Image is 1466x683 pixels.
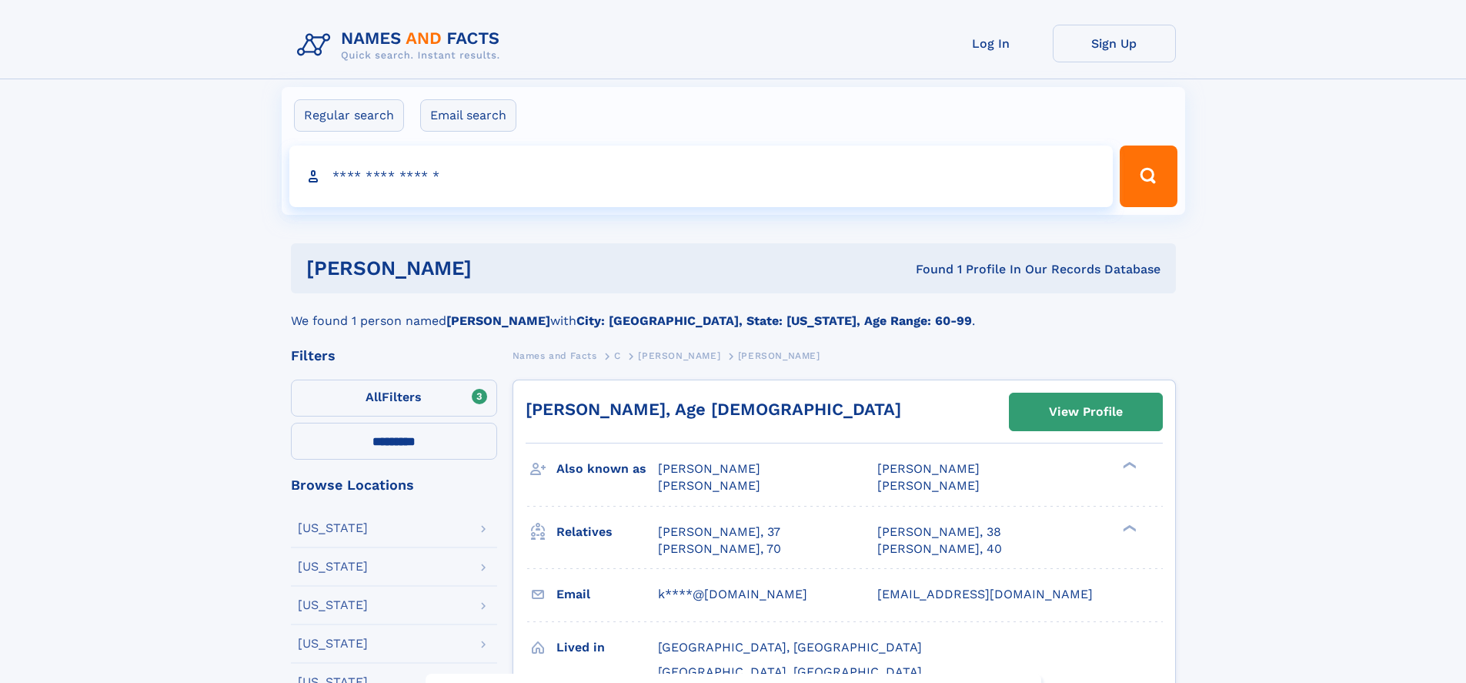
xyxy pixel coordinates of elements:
[614,346,621,365] a: C
[614,350,621,361] span: C
[420,99,516,132] label: Email search
[1119,460,1137,470] div: ❯
[658,524,780,541] a: [PERSON_NAME], 37
[291,25,513,66] img: Logo Names and Facts
[1053,25,1176,62] a: Sign Up
[366,390,382,404] span: All
[298,561,368,573] div: [US_STATE]
[291,380,497,417] label: Filters
[446,313,550,328] b: [PERSON_NAME]
[556,634,658,661] h3: Lived in
[877,478,980,493] span: [PERSON_NAME]
[1049,394,1123,430] div: View Profile
[576,313,972,328] b: City: [GEOGRAPHIC_DATA], State: [US_STATE], Age Range: 60-99
[1119,523,1137,533] div: ❯
[693,261,1160,278] div: Found 1 Profile In Our Records Database
[556,519,658,545] h3: Relatives
[526,400,901,419] a: [PERSON_NAME], Age [DEMOGRAPHIC_DATA]
[638,350,720,361] span: [PERSON_NAME]
[658,478,760,493] span: [PERSON_NAME]
[877,587,1093,601] span: [EMAIL_ADDRESS][DOMAIN_NAME]
[298,599,368,611] div: [US_STATE]
[1010,393,1162,430] a: View Profile
[658,541,781,557] a: [PERSON_NAME], 70
[289,146,1114,207] input: search input
[877,541,1002,557] a: [PERSON_NAME], 40
[658,640,922,655] span: [GEOGRAPHIC_DATA], [GEOGRAPHIC_DATA]
[738,350,820,361] span: [PERSON_NAME]
[291,478,497,492] div: Browse Locations
[658,461,760,476] span: [PERSON_NAME]
[556,456,658,482] h3: Also known as
[556,581,658,608] h3: Email
[877,524,1001,541] a: [PERSON_NAME], 38
[291,293,1176,330] div: We found 1 person named with .
[306,259,694,278] h1: [PERSON_NAME]
[877,461,980,476] span: [PERSON_NAME]
[638,346,720,365] a: [PERSON_NAME]
[298,522,368,534] div: [US_STATE]
[513,346,597,365] a: Names and Facts
[294,99,404,132] label: Regular search
[658,665,922,679] span: [GEOGRAPHIC_DATA], [GEOGRAPHIC_DATA]
[1120,146,1177,207] button: Search Button
[291,349,497,363] div: Filters
[298,638,368,650] div: [US_STATE]
[930,25,1053,62] a: Log In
